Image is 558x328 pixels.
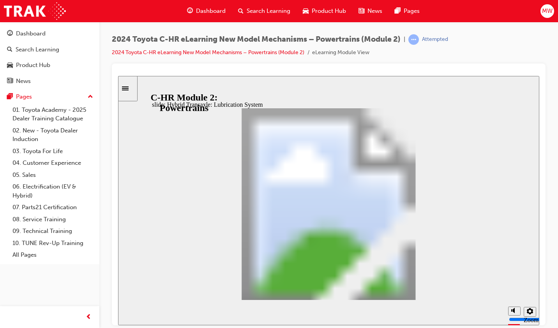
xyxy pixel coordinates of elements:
[352,3,388,19] a: news-iconNews
[297,3,352,19] a: car-iconProduct Hub
[406,231,418,241] button: Settings
[7,30,13,37] span: guage-icon
[3,58,96,72] a: Product Hub
[9,125,96,145] a: 02. New - Toyota Dealer Induction
[3,42,96,57] a: Search Learning
[247,7,290,16] span: Search Learning
[9,249,96,261] a: All Pages
[3,25,96,90] button: DashboardSearch LearningProduct HubNews
[7,78,13,85] span: news-icon
[3,90,96,104] button: Pages
[358,6,364,16] span: news-icon
[86,312,92,322] span: prev-icon
[196,7,226,16] span: Dashboard
[7,93,13,101] span: pages-icon
[7,62,13,69] span: car-icon
[312,48,369,57] li: eLearning Module View
[4,2,66,20] img: Trak
[3,26,96,41] a: Dashboard
[303,6,309,16] span: car-icon
[7,46,12,53] span: search-icon
[386,224,417,249] div: misc controls
[232,3,297,19] a: search-iconSearch Learning
[9,225,96,237] a: 09. Technical Training
[238,6,244,16] span: search-icon
[9,104,96,125] a: 01. Toyota Academy - 2025 Dealer Training Catalogue
[88,92,93,102] span: up-icon
[3,74,96,88] a: News
[9,237,96,249] a: 10. TUNE Rev-Up Training
[390,231,403,240] button: Mute (Ctrl+Alt+M)
[395,6,401,16] span: pages-icon
[312,7,346,16] span: Product Hub
[367,7,382,16] span: News
[404,7,420,16] span: Pages
[16,29,46,38] div: Dashboard
[9,201,96,213] a: 07. Parts21 Certification
[112,35,401,44] span: 2024 Toyota C-HR eLearning New Model Mechanisms – Powertrains (Module 2)
[9,169,96,181] a: 05. Sales
[404,35,405,44] span: |
[540,4,554,18] button: MW
[406,241,420,261] label: Zoom to fit
[16,61,50,70] div: Product Hub
[16,77,31,86] div: News
[9,145,96,157] a: 03. Toyota For Life
[181,3,232,19] a: guage-iconDashboard
[388,3,426,19] a: pages-iconPages
[16,92,32,101] div: Pages
[542,7,553,16] span: MW
[187,6,193,16] span: guage-icon
[391,240,441,247] input: volume
[408,34,419,45] span: learningRecordVerb_ATTEMPT-icon
[112,49,304,56] a: 2024 Toyota C-HR eLearning New Model Mechanisms – Powertrains (Module 2)
[9,213,96,226] a: 08. Service Training
[9,181,96,201] a: 06. Electrification (EV & Hybrid)
[9,157,96,169] a: 04. Customer Experience
[422,36,448,43] div: Attempted
[16,45,59,54] div: Search Learning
